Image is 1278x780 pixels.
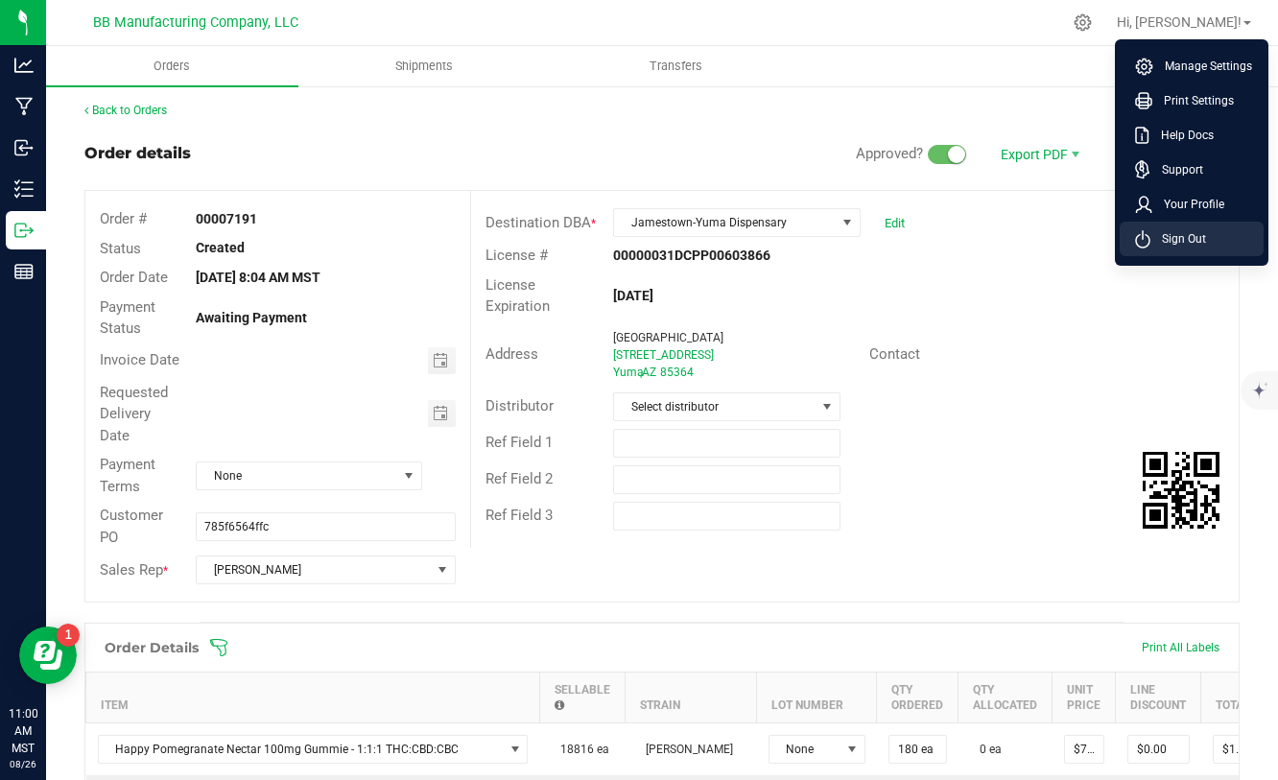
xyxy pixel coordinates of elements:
span: Orders [128,58,216,75]
span: 85364 [660,366,694,379]
input: 0 [1128,736,1189,763]
li: Sign Out [1120,222,1264,256]
th: Strain [625,673,757,723]
h1: Order Details [105,640,199,655]
th: Total [1201,673,1266,723]
li: Export PDF [981,136,1096,171]
th: Unit Price [1053,673,1116,723]
span: None [197,462,396,489]
span: Shipments [369,58,479,75]
strong: [DATE] [613,288,653,303]
th: Qty Allocated [958,673,1053,723]
span: 0 ea [970,743,1002,756]
inline-svg: Inbound [14,138,34,157]
iframe: Resource center unread badge [57,624,80,647]
span: NO DATA FOUND [98,735,529,764]
span: License Expiration [485,276,550,316]
span: Contact [869,345,920,363]
span: Transfers [624,58,728,75]
span: Payment Terms [100,456,155,495]
input: 0 [1214,736,1253,763]
a: Shipments [298,46,551,86]
th: Item [86,673,540,723]
input: 0 [889,736,946,763]
a: Edit [885,216,905,230]
span: Customer PO [100,507,163,546]
span: Help Docs [1149,126,1214,145]
strong: Created [196,240,245,255]
span: Sign Out [1150,229,1206,248]
span: , [640,366,642,379]
span: [GEOGRAPHIC_DATA] [613,331,723,344]
span: Ref Field 2 [485,470,553,487]
strong: 00007191 [196,211,257,226]
th: Qty Ordered [877,673,958,723]
a: Help Docs [1135,126,1256,145]
span: [PERSON_NAME] [636,743,733,756]
span: Invoice Date [100,351,179,368]
span: Destination DBA [485,214,591,231]
inline-svg: Outbound [14,221,34,240]
span: Happy Pomegranate Nectar 100mg Gummie - 1:1:1 THC:CBD:CBC [99,736,504,763]
span: Toggle calendar [428,400,456,427]
a: Support [1135,160,1256,179]
span: Order Date [100,269,168,286]
span: Distributor [485,397,554,414]
img: Scan me! [1143,452,1219,529]
a: Back to Orders [84,104,167,117]
span: BB Manufacturing Company, LLC [93,14,298,31]
inline-svg: Manufacturing [14,97,34,116]
span: Your Profile [1152,195,1224,214]
qrcode: 00007191 [1143,452,1219,529]
p: 08/26 [9,757,37,771]
a: Orders [46,46,298,86]
span: Status [100,240,141,257]
span: Requested Delivery Date [100,384,168,444]
p: 11:00 AM MST [9,705,37,757]
span: Ref Field 3 [485,507,553,524]
span: [PERSON_NAME] [197,556,430,583]
span: Approved? [856,145,923,162]
span: None [769,736,840,763]
iframe: Resource center [19,626,77,684]
span: 18816 ea [551,743,609,756]
span: Manage Settings [1153,57,1252,76]
a: Transfers [551,46,803,86]
span: [STREET_ADDRESS] [613,348,714,362]
span: Hi, [PERSON_NAME]! [1117,14,1242,30]
div: Manage settings [1071,13,1095,32]
span: Yuma [613,366,644,379]
strong: [DATE] 8:04 AM MST [196,270,320,285]
inline-svg: Reports [14,262,34,281]
inline-svg: Inventory [14,179,34,199]
span: Order # [100,210,147,227]
input: 0 [1065,736,1103,763]
th: Sellable [539,673,625,723]
strong: Awaiting Payment [196,310,307,325]
span: Print Settings [1152,91,1234,110]
span: Select distributor [614,393,816,420]
div: Order details [84,142,191,165]
th: Lot Number [757,673,877,723]
span: Ref Field 1 [485,434,553,451]
span: Jamestown-Yuma Dispensary [614,209,836,236]
span: Address [485,345,538,363]
span: Sales Rep [100,561,163,579]
span: Toggle calendar [428,347,456,374]
span: AZ [642,366,656,379]
strong: 00000031DCPP00603866 [613,248,770,263]
span: Payment Status [100,298,155,338]
span: License # [485,247,548,264]
th: Line Discount [1116,673,1201,723]
inline-svg: Analytics [14,56,34,75]
span: Support [1150,160,1203,179]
